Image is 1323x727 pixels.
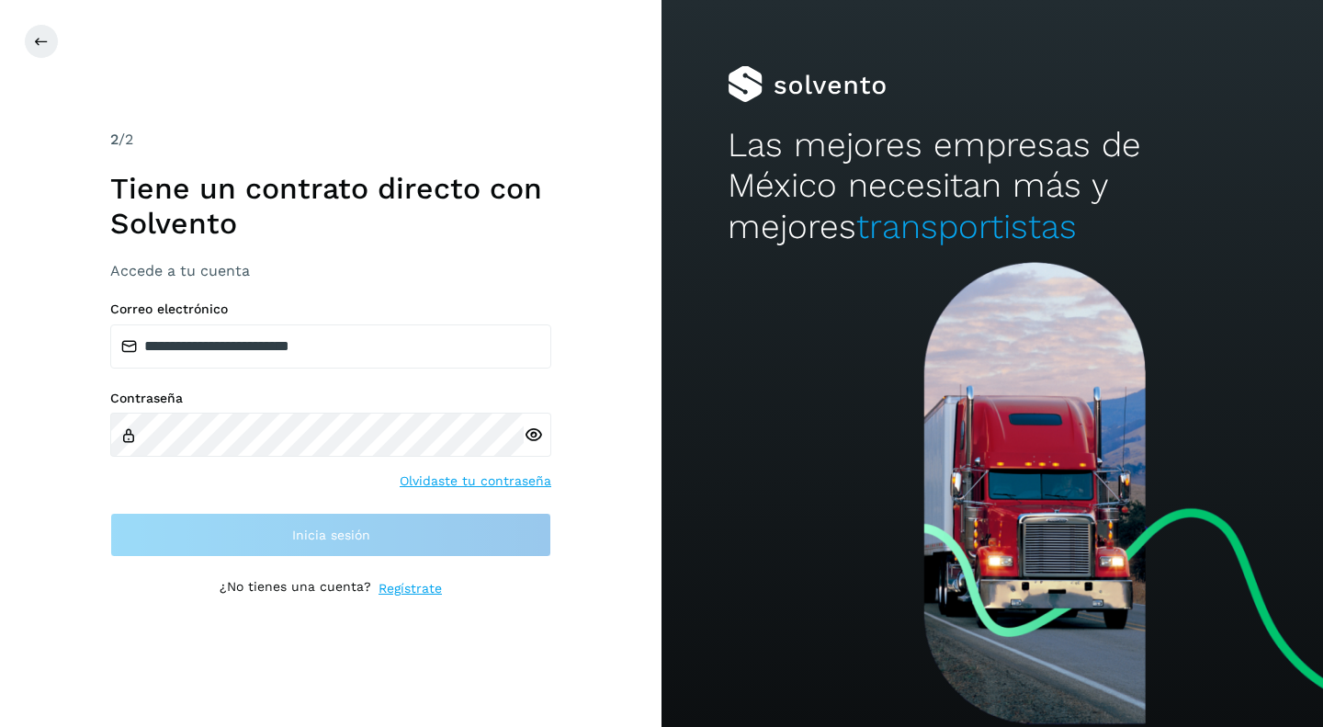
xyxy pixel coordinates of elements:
[110,129,551,151] div: /2
[110,301,551,317] label: Correo electrónico
[110,131,119,148] span: 2
[292,528,370,541] span: Inicia sesión
[110,171,551,242] h1: Tiene un contrato directo con Solvento
[379,579,442,598] a: Regístrate
[728,125,1257,247] h2: Las mejores empresas de México necesitan más y mejores
[856,207,1077,246] span: transportistas
[220,579,371,598] p: ¿No tienes una cuenta?
[110,513,551,557] button: Inicia sesión
[110,391,551,406] label: Contraseña
[110,262,551,279] h3: Accede a tu cuenta
[400,471,551,491] a: Olvidaste tu contraseña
